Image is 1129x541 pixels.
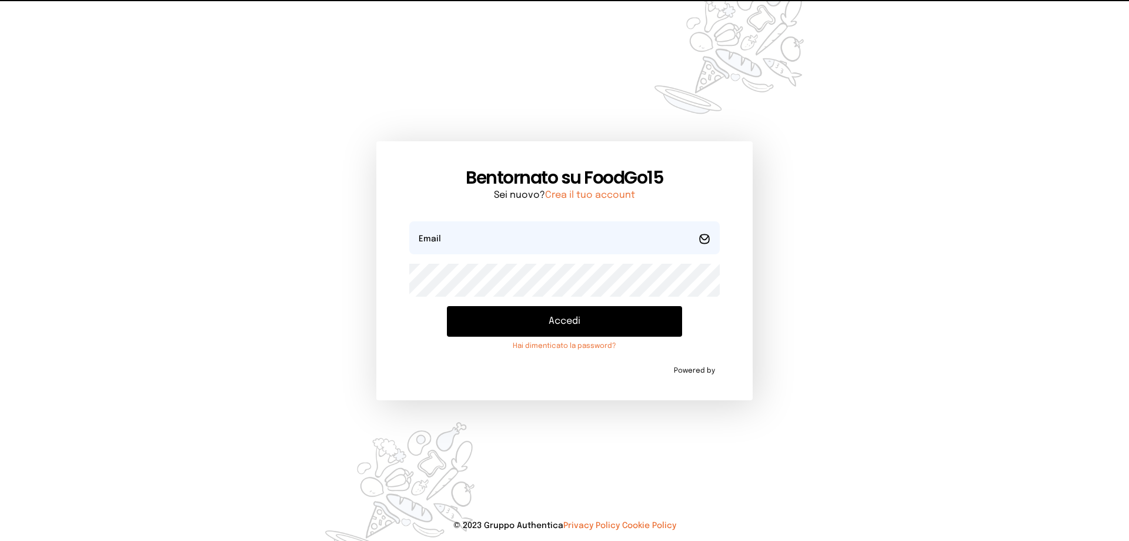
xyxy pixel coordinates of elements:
[19,520,1110,532] p: © 2023 Gruppo Authentica
[563,522,620,530] a: Privacy Policy
[447,306,682,337] button: Accedi
[409,167,720,188] h1: Bentornato su FoodGo15
[447,341,682,351] a: Hai dimenticato la password?
[409,188,720,203] p: Sei nuovo?
[622,522,676,530] a: Cookie Policy
[545,190,635,200] a: Crea il tuo account
[674,366,715,376] span: Powered by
